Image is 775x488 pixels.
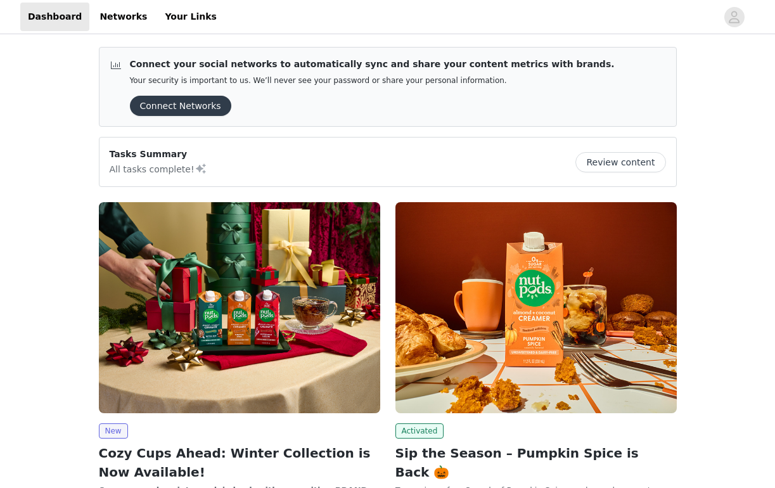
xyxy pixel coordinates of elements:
span: Activated [395,423,444,439]
a: Your Links [157,3,224,31]
button: Review content [575,152,665,172]
p: Your security is important to us. We’ll never see your password or share your personal information. [130,76,615,86]
p: Connect your social networks to automatically sync and share your content metrics with brands. [130,58,615,71]
img: nutpods [99,202,380,413]
button: Connect Networks [130,96,231,116]
h2: Sip the Season – Pumpkin Spice is Back 🎃 [395,444,677,482]
h2: Cozy Cups Ahead: Winter Collection is Now Available! [99,444,380,482]
img: nutpods [395,202,677,413]
span: New [99,423,128,439]
a: Networks [92,3,155,31]
a: Dashboard [20,3,89,31]
p: All tasks complete! [110,161,207,176]
div: avatar [728,7,740,27]
p: Tasks Summary [110,148,207,161]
